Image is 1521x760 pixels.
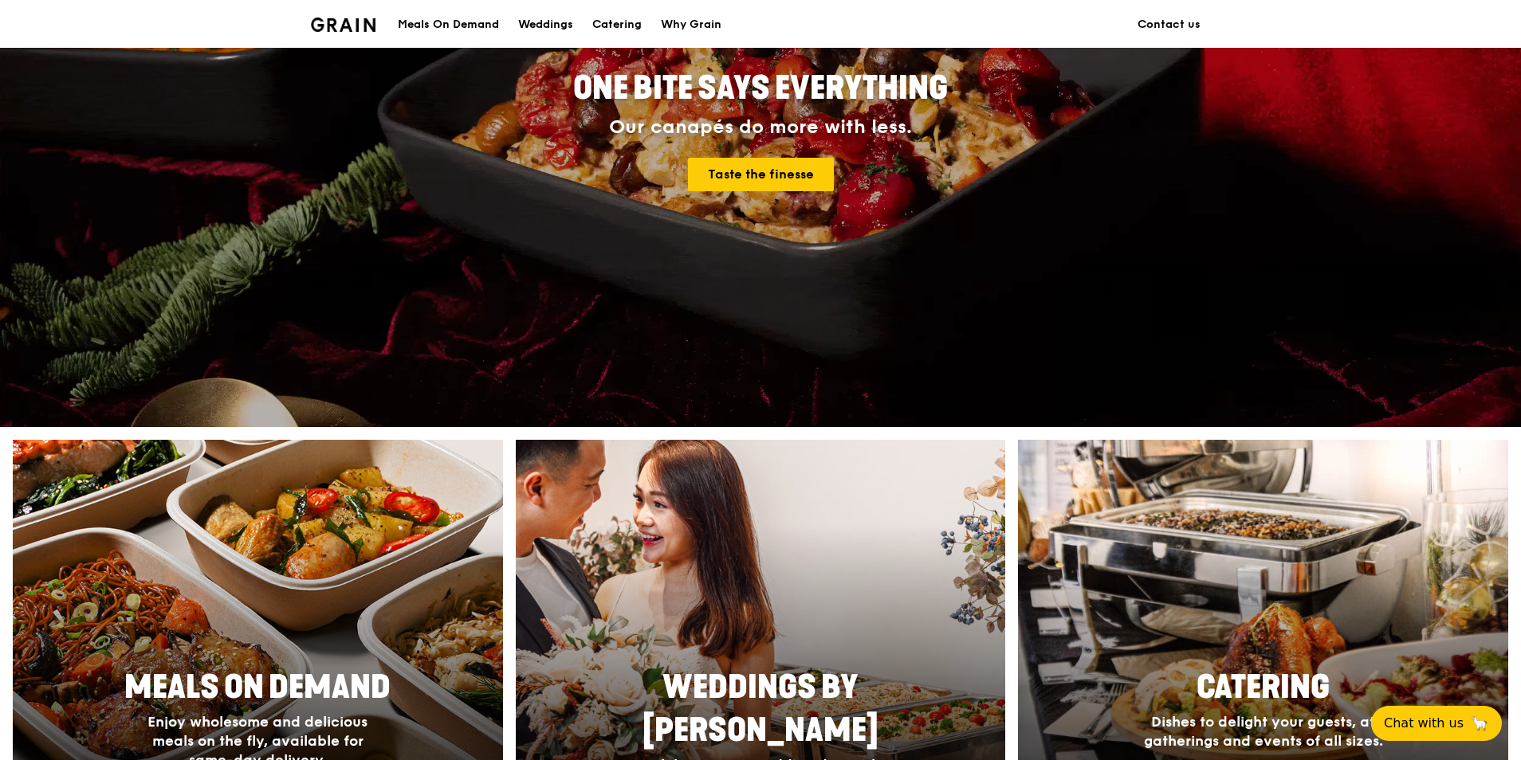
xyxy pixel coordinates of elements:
span: Dishes to delight your guests, at gatherings and events of all sizes. [1144,713,1383,750]
span: Meals On Demand [124,668,391,707]
div: Why Grain [661,1,721,49]
button: Chat with us🦙 [1371,706,1502,741]
a: Why Grain [651,1,731,49]
a: Taste the finesse [688,158,834,191]
span: ONE BITE SAYS EVERYTHING [573,69,948,108]
div: Meals On Demand [398,1,499,49]
div: Weddings [518,1,573,49]
div: Our canapés do more with less. [474,116,1047,139]
span: 🦙 [1470,714,1489,733]
span: Catering [1197,668,1330,707]
div: Catering [592,1,642,49]
a: Catering [583,1,651,49]
img: Grain [311,18,375,32]
span: Weddings by [PERSON_NAME] [643,668,878,750]
a: Weddings [509,1,583,49]
a: Contact us [1128,1,1210,49]
span: Chat with us [1384,714,1464,733]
